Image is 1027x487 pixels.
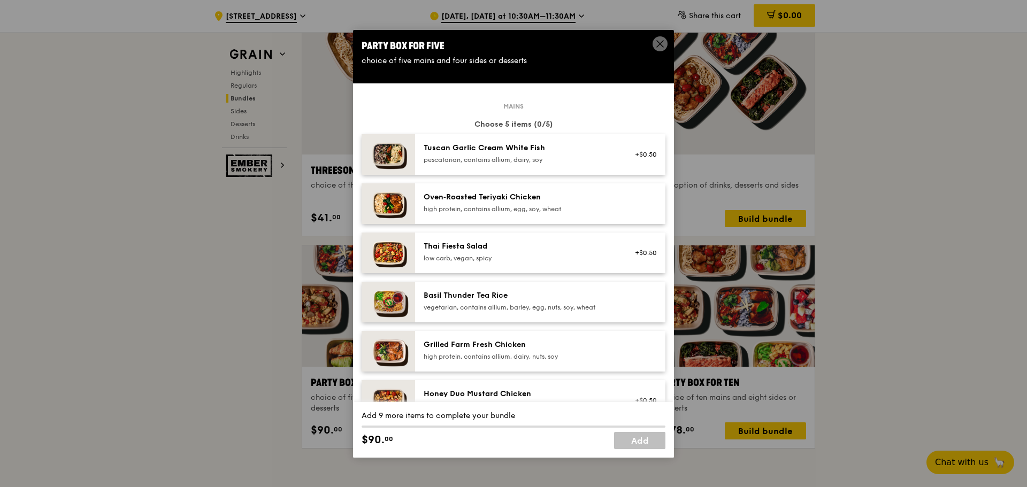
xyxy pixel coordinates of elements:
a: Add [614,432,665,449]
div: vegetarian, contains allium, barley, egg, nuts, soy, wheat [424,303,616,312]
span: 00 [385,435,393,443]
div: +$0.50 [629,150,657,159]
div: +$0.50 [629,396,657,405]
div: +$0.50 [629,249,657,257]
div: high protein, contains allium, dairy, nuts, soy [424,352,616,361]
div: Party Box for Five [362,38,665,53]
div: high protein, contains allium, egg, soy, wheat [424,205,616,213]
div: Tuscan Garlic Cream White Fish [424,143,616,153]
img: daily_normal_Thai_Fiesta_Salad__Horizontal_.jpg [362,233,415,273]
img: daily_normal_Oven-Roasted_Teriyaki_Chicken__Horizontal_.jpg [362,183,415,224]
div: choice of five mains and four sides or desserts [362,56,665,66]
div: Basil Thunder Tea Rice [424,290,616,301]
img: daily_normal_Honey_Duo_Mustard_Chicken__Horizontal_.jpg [362,380,415,421]
div: Add 9 more items to complete your bundle [362,411,665,421]
div: Thai Fiesta Salad [424,241,616,252]
span: Mains [499,102,528,111]
div: low carb, vegan, spicy [424,254,616,262]
div: Choose 5 items (0/5) [362,119,665,130]
div: pescatarian, contains allium, dairy, soy [424,156,616,164]
div: Grilled Farm Fresh Chicken [424,339,616,350]
span: $90. [362,432,385,448]
img: daily_normal_Tuscan_Garlic_Cream_White_Fish__Horizontal_.jpg [362,134,415,175]
div: Honey Duo Mustard Chicken [424,389,616,399]
img: daily_normal_HORZ-Grilled-Farm-Fresh-Chicken.jpg [362,331,415,372]
img: daily_normal_HORZ-Basil-Thunder-Tea-Rice.jpg [362,282,415,322]
div: Oven‑Roasted Teriyaki Chicken [424,192,616,203]
div: high protein, contains allium, soy, wheat [424,401,616,410]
